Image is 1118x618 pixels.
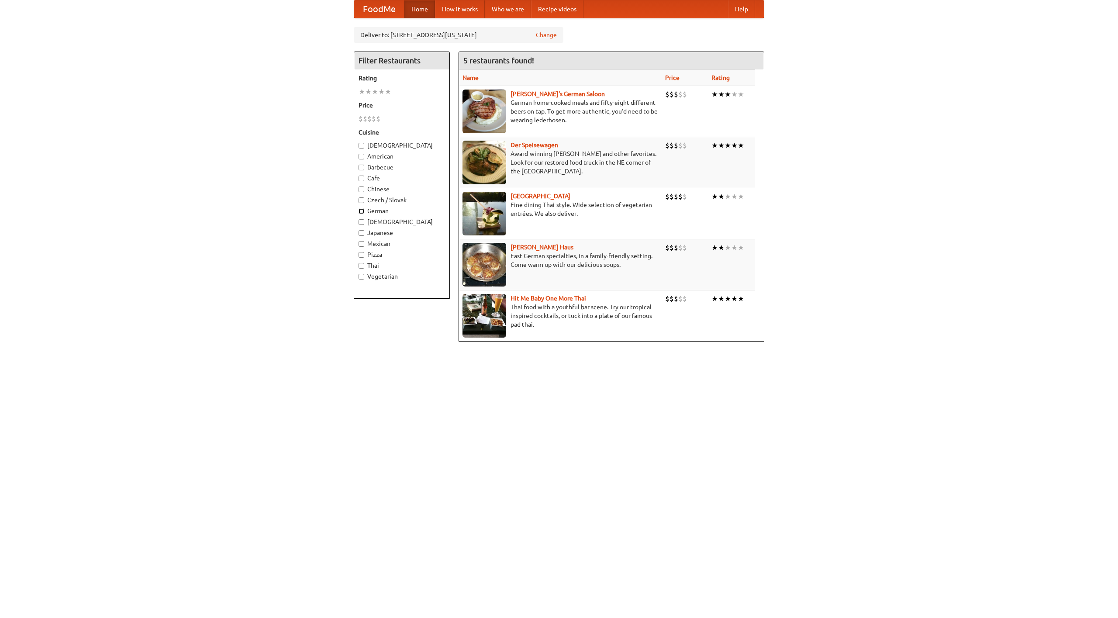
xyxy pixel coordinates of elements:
a: Der Speisewagen [511,142,558,148]
label: German [359,207,445,215]
p: Fine dining Thai-style. Wide selection of vegetarian entrées. We also deliver. [462,200,658,218]
input: German [359,208,364,214]
input: Thai [359,263,364,269]
li: $ [665,294,669,304]
li: $ [678,90,683,99]
li: ★ [718,141,725,150]
li: ★ [725,192,731,201]
a: FoodMe [354,0,404,18]
li: ★ [359,87,365,97]
a: Hit Me Baby One More Thai [511,295,586,302]
li: ★ [738,141,744,150]
li: $ [367,114,372,124]
input: Pizza [359,252,364,258]
li: $ [669,141,674,150]
a: Change [536,31,557,39]
li: $ [683,294,687,304]
li: $ [674,141,678,150]
li: $ [359,114,363,124]
li: ★ [718,243,725,252]
img: esthers.jpg [462,90,506,133]
li: $ [669,90,674,99]
a: Help [728,0,755,18]
a: Home [404,0,435,18]
li: $ [669,243,674,252]
li: ★ [731,243,738,252]
li: ★ [738,192,744,201]
li: $ [678,141,683,150]
input: Chinese [359,186,364,192]
label: Mexican [359,239,445,248]
li: ★ [725,90,731,99]
li: $ [683,141,687,150]
a: [PERSON_NAME]'s German Saloon [511,90,605,97]
li: ★ [738,294,744,304]
label: Czech / Slovak [359,196,445,204]
li: ★ [718,90,725,99]
li: ★ [731,90,738,99]
li: $ [376,114,380,124]
a: [GEOGRAPHIC_DATA] [511,193,570,200]
li: ★ [378,87,385,97]
ng-pluralize: 5 restaurants found! [463,56,534,65]
h5: Cuisine [359,128,445,137]
li: ★ [725,243,731,252]
a: Recipe videos [531,0,583,18]
li: $ [683,192,687,201]
a: Name [462,74,479,81]
div: Deliver to: [STREET_ADDRESS][US_STATE] [354,27,563,43]
img: kohlhaus.jpg [462,243,506,287]
li: $ [363,114,367,124]
input: [DEMOGRAPHIC_DATA] [359,219,364,225]
li: $ [665,192,669,201]
a: Price [665,74,680,81]
label: Thai [359,261,445,270]
li: $ [683,90,687,99]
li: $ [665,141,669,150]
li: $ [678,192,683,201]
label: [DEMOGRAPHIC_DATA] [359,141,445,150]
label: Barbecue [359,163,445,172]
li: ★ [711,141,718,150]
li: ★ [738,90,744,99]
input: Barbecue [359,165,364,170]
li: ★ [711,294,718,304]
p: Award-winning [PERSON_NAME] and other favorites. Look for our restored food truck in the NE corne... [462,149,658,176]
a: [PERSON_NAME] Haus [511,244,573,251]
li: $ [674,192,678,201]
a: Rating [711,74,730,81]
li: $ [678,243,683,252]
label: Vegetarian [359,272,445,281]
p: East German specialties, in a family-friendly setting. Come warm up with our delicious soups. [462,252,658,269]
li: ★ [711,243,718,252]
li: ★ [725,141,731,150]
input: Japanese [359,230,364,236]
li: ★ [385,87,391,97]
p: German home-cooked meals and fifty-eight different beers on tap. To get more authentic, you'd nee... [462,98,658,124]
li: ★ [372,87,378,97]
input: Czech / Slovak [359,197,364,203]
li: $ [669,294,674,304]
li: ★ [738,243,744,252]
label: Cafe [359,174,445,183]
li: ★ [711,90,718,99]
li: $ [678,294,683,304]
input: Cafe [359,176,364,181]
li: $ [683,243,687,252]
label: Chinese [359,185,445,193]
li: $ [674,294,678,304]
li: ★ [731,294,738,304]
h5: Price [359,101,445,110]
input: Vegetarian [359,274,364,280]
li: $ [674,243,678,252]
li: ★ [725,294,731,304]
label: [DEMOGRAPHIC_DATA] [359,218,445,226]
input: Mexican [359,241,364,247]
li: $ [665,243,669,252]
label: American [359,152,445,161]
h5: Rating [359,74,445,83]
img: speisewagen.jpg [462,141,506,184]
